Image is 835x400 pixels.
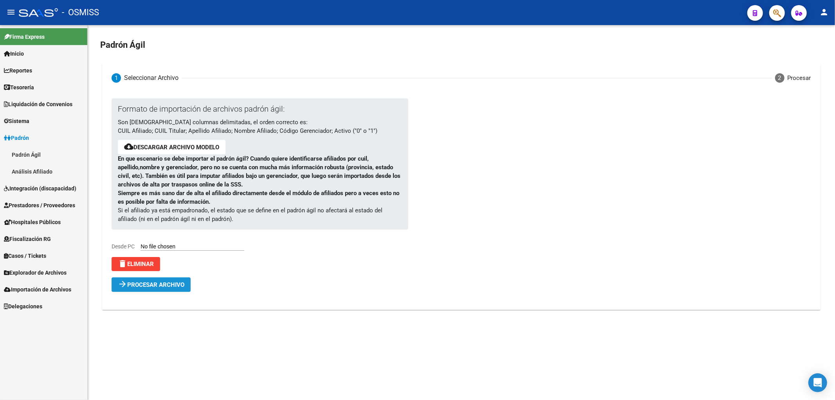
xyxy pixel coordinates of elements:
p: Formato de importación de archivos padrón ágil: [118,105,402,113]
span: Inicio [4,49,24,58]
mat-icon: arrow_forward [118,279,127,289]
mat-icon: delete [118,259,127,268]
p: Son [DEMOGRAPHIC_DATA] columnas delimitadas, el orden correcto es: CUIL Afiliado; CUIL Titular; A... [118,118,402,135]
span: Casos / Tickets [4,252,46,260]
span: Liquidación de Convenios [4,100,72,109]
button: Procesar archivo [112,277,191,292]
span: Procesar archivo [127,281,184,288]
strong: En que escenario se debe importar el padrón ágil? Cuando quiere identificarse afiliados por cuil,... [118,155,400,188]
span: Delegaciones [4,302,42,311]
span: Sistema [4,117,29,125]
span: 2 [778,74,781,82]
button: Descargar archivo modelo [118,140,225,154]
div: Open Intercom Messenger [808,373,827,392]
span: Fiscalización RG [4,235,51,243]
span: Hospitales Públicos [4,218,61,226]
div: Seleccionar Archivo [124,74,179,82]
mat-icon: menu [6,7,16,17]
span: Padrón [4,134,29,142]
button: Eliminar [112,257,160,271]
span: Importación de Archivos [4,285,71,294]
span: Tesorería [4,83,34,92]
div: Procesar [788,74,811,82]
span: Reportes [4,66,32,75]
span: - OSMISS [62,4,99,21]
span: Firma Express [4,33,45,41]
mat-icon: person [819,7,829,17]
span: Explorador de Archivos [4,268,67,277]
strong: Siempre es más sano dar de alta el afiliado directamente desde el módulo de afiliados pero a vece... [118,190,399,205]
span: Desde PC [112,243,135,250]
span: Integración (discapacidad) [4,184,76,193]
span: 1 [115,74,118,82]
div: Si el afiliado ya está empadronado, el estado que se define en el padrón ágil no afectará al esta... [112,98,408,230]
h2: Padrón Ágil [100,38,822,52]
mat-icon: cloud_download [124,142,133,151]
a: Descargar archivo modelo [133,144,219,151]
span: Eliminar [118,261,154,268]
input: Desde PC [141,243,244,251]
span: Prestadores / Proveedores [4,201,75,210]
